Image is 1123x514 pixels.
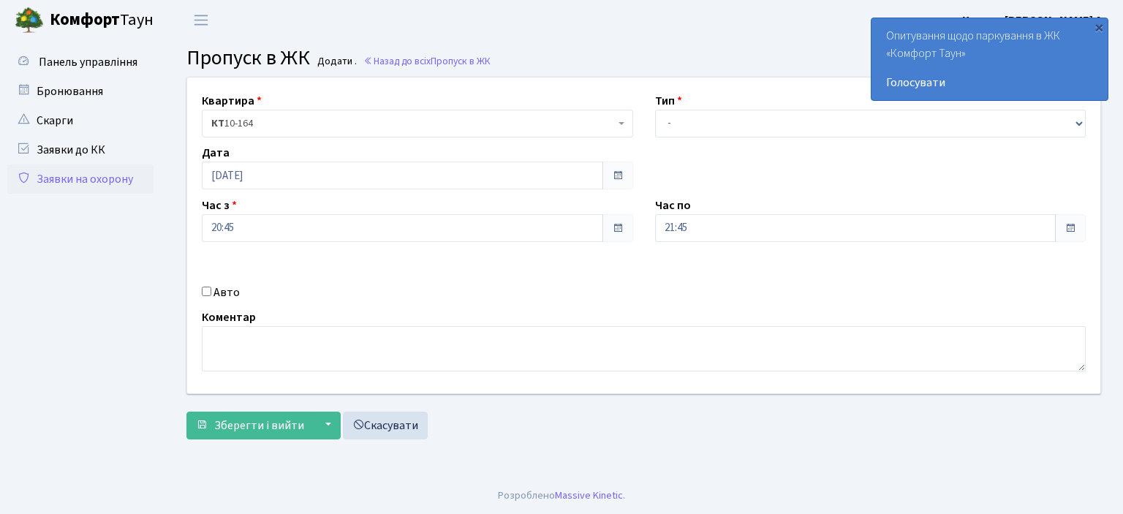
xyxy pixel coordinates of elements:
[314,56,357,68] small: Додати .
[7,106,154,135] a: Скарги
[871,18,1108,100] div: Опитування щодо паркування в ЖК «Комфорт Таун»
[211,116,224,131] b: КТ
[39,54,137,70] span: Панель управління
[202,144,230,162] label: Дата
[655,197,691,214] label: Час по
[211,116,615,131] span: <b>КТ</b>&nbsp;&nbsp;&nbsp;&nbsp;10-164
[498,488,625,504] div: Розроблено .
[7,135,154,165] a: Заявки до КК
[214,417,304,434] span: Зберегти і вийти
[7,77,154,106] a: Бронювання
[186,412,314,439] button: Зберегти і вийти
[655,92,682,110] label: Тип
[15,6,44,35] img: logo.png
[962,12,1105,29] a: Цитрус [PERSON_NAME] А.
[202,92,262,110] label: Квартира
[363,54,491,68] a: Назад до всіхПропуск в ЖК
[1092,20,1106,34] div: ×
[7,165,154,194] a: Заявки на охорону
[202,197,237,214] label: Час з
[186,43,310,72] span: Пропуск в ЖК
[555,488,623,503] a: Massive Kinetic
[50,8,120,31] b: Комфорт
[202,110,633,137] span: <b>КТ</b>&nbsp;&nbsp;&nbsp;&nbsp;10-164
[183,8,219,32] button: Переключити навігацію
[7,48,154,77] a: Панель управління
[886,74,1093,91] a: Голосувати
[431,54,491,68] span: Пропуск в ЖК
[213,284,240,301] label: Авто
[50,8,154,33] span: Таун
[202,309,256,326] label: Коментар
[343,412,428,439] a: Скасувати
